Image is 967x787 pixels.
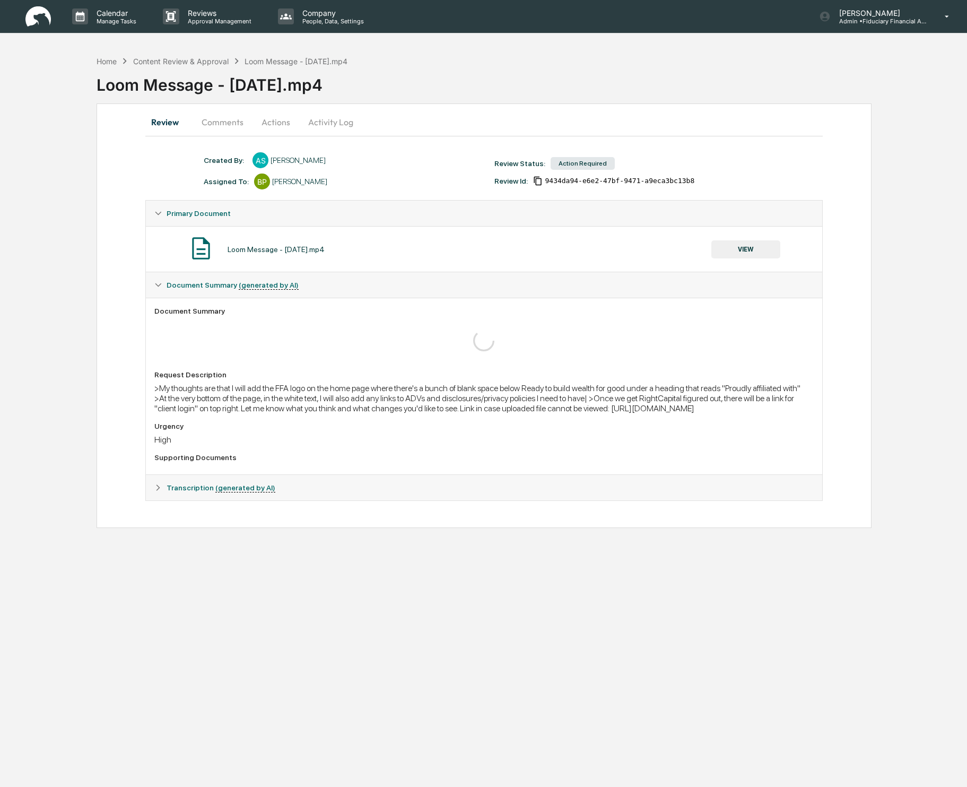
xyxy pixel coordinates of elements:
button: Comments [193,109,252,135]
div: Document Summary (generated by AI) [146,298,822,474]
div: AS [252,152,268,168]
div: >My thoughts are that I will add the FFA logo on the home page where there's a bunch of blank spa... [154,383,813,413]
p: Manage Tasks [88,18,142,25]
img: logo [25,6,51,27]
div: BP [254,174,270,189]
div: Assigned To: [204,177,249,186]
button: Review [145,109,193,135]
img: Document Icon [188,235,214,262]
p: Approval Management [179,18,257,25]
span: Document Summary [167,281,299,289]
iframe: Open customer support [933,752,962,781]
button: Activity Log [300,109,362,135]
div: Content Review & Approval [133,57,229,66]
div: Document Summary [154,307,813,315]
div: Review Status: [494,159,545,168]
div: Review Id: [494,177,528,185]
div: Request Description [154,370,813,379]
div: secondary tabs example [145,109,822,135]
span: Transcription [167,483,275,492]
div: Created By: ‎ ‎ [204,156,247,165]
p: Reviews [179,8,257,18]
div: Urgency [154,422,813,430]
div: Primary Document [146,201,822,226]
div: Loom Message - [DATE].mp4 [245,57,347,66]
p: Company [294,8,369,18]
p: People, Data, Settings [294,18,369,25]
p: Calendar [88,8,142,18]
button: Actions [252,109,300,135]
div: Action Required [551,157,615,170]
span: Primary Document [167,209,231,218]
span: 9434da94-e6e2-47bf-9471-a9eca3bc13b8 [545,177,694,185]
div: Transcription (generated by AI) [146,475,822,500]
button: VIEW [711,240,780,258]
u: (generated by AI) [239,281,299,290]
div: Loom Message - [DATE].mp4 [97,67,967,94]
div: Supporting Documents [154,453,813,462]
p: [PERSON_NAME] [831,8,929,18]
div: High [154,435,813,445]
div: [PERSON_NAME] [272,177,327,186]
div: Home [97,57,117,66]
p: Admin • Fiduciary Financial Advisors [831,18,929,25]
div: Loom Message - [DATE].mp4 [228,245,325,254]
div: Document Summary (generated by AI) [146,272,822,298]
u: (generated by AI) [215,483,275,492]
div: Primary Document [146,226,822,272]
div: [PERSON_NAME] [271,156,326,165]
